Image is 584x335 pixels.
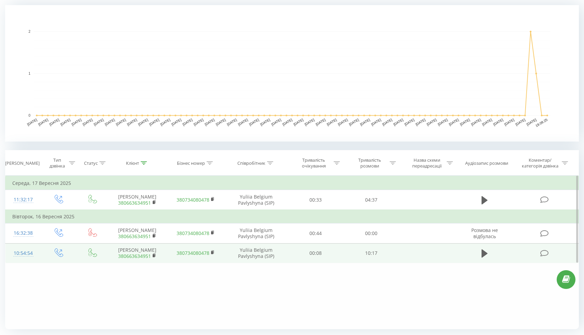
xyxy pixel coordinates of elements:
td: [PERSON_NAME] [108,223,166,243]
text: [DATE] [326,118,337,126]
text: [DATE] [38,118,49,126]
a: 380663634951 [118,253,151,259]
div: Тривалість розмови [351,157,388,169]
svg: A chart. [5,5,579,142]
text: [DATE] [426,118,437,126]
text: [DATE] [504,118,515,126]
a: 380663634951 [118,233,151,239]
text: [DATE] [393,118,404,126]
div: Тривалість очікування [295,157,332,169]
div: Співробітник [237,160,265,166]
text: [DATE] [371,118,382,126]
text: [DATE] [404,118,415,126]
text: [DATE] [193,118,204,126]
a: 380734080478 [177,250,209,256]
text: [DATE] [49,118,60,126]
div: Бізнес номер [177,160,205,166]
span: Розмова не відбулась [471,227,498,239]
text: [DATE] [27,118,38,126]
text: [DATE] [182,118,193,126]
td: Yuliia Belgium Pavlyshyna (SIP) [225,190,288,210]
text: [DATE] [82,118,93,126]
text: [DATE] [482,118,493,126]
text: 0 [28,114,30,117]
text: [DATE] [526,118,537,126]
text: [DATE] [415,118,426,126]
text: [DATE] [282,118,293,126]
text: [DATE] [138,118,149,126]
div: [PERSON_NAME] [5,160,40,166]
div: Аудіозапис розмови [465,160,508,166]
text: [DATE] [359,118,371,126]
td: [PERSON_NAME] [108,243,166,263]
text: [DATE] [470,118,482,126]
text: [DATE] [149,118,160,126]
text: [DATE] [515,118,526,126]
div: Коментар/категорія дзвінка [520,157,560,169]
text: [DATE] [337,118,348,126]
text: 1 [28,72,30,75]
td: Середа, 17 Вересня 2025 [5,176,579,190]
text: [DATE] [226,118,238,126]
a: 380663634951 [118,200,151,206]
text: [DATE] [171,118,182,126]
text: [DATE] [160,118,171,126]
div: Статус [84,160,98,166]
div: Назва схеми переадресації [408,157,445,169]
td: 00:44 [288,223,344,243]
td: [PERSON_NAME] [108,190,166,210]
text: [DATE] [270,118,282,126]
a: 380734080478 [177,230,209,236]
text: [DATE] [315,118,326,126]
text: [DATE] [60,118,71,126]
div: 11:32:17 [12,193,34,206]
text: [DATE] [126,118,138,126]
text: [DATE] [448,118,459,126]
text: [DATE] [381,118,393,126]
text: [DATE] [293,118,304,126]
text: [DATE] [115,118,127,126]
a: 380734080478 [177,196,209,203]
text: [DATE] [304,118,315,126]
div: Клієнт [126,160,139,166]
td: 00:33 [288,190,344,210]
td: Yuliia Belgium Pavlyshyna (SIP) [225,223,288,243]
text: [DATE] [204,118,215,126]
div: 10:54:54 [12,247,34,260]
td: Yuliia Belgium Pavlyshyna (SIP) [225,243,288,263]
text: 2 [28,30,30,33]
text: [DATE] [437,118,448,126]
div: Тип дзвінка [47,157,67,169]
td: 04:37 [344,190,400,210]
text: [DATE] [459,118,471,126]
text: [DATE] [237,118,249,126]
text: [DATE] [260,118,271,126]
td: 00:08 [288,243,344,263]
text: [DATE] [104,118,115,126]
text: [DATE] [71,118,82,126]
text: [DATE] [348,118,360,126]
text: [DATE] [248,118,260,126]
text: [DATE] [492,118,504,126]
text: 19.09.25 [535,118,548,128]
td: 00:00 [344,223,400,243]
td: Вівторок, 16 Вересня 2025 [5,210,579,223]
text: [DATE] [215,118,226,126]
div: 16:32:38 [12,227,34,240]
td: 10:17 [344,243,400,263]
text: [DATE] [93,118,105,126]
